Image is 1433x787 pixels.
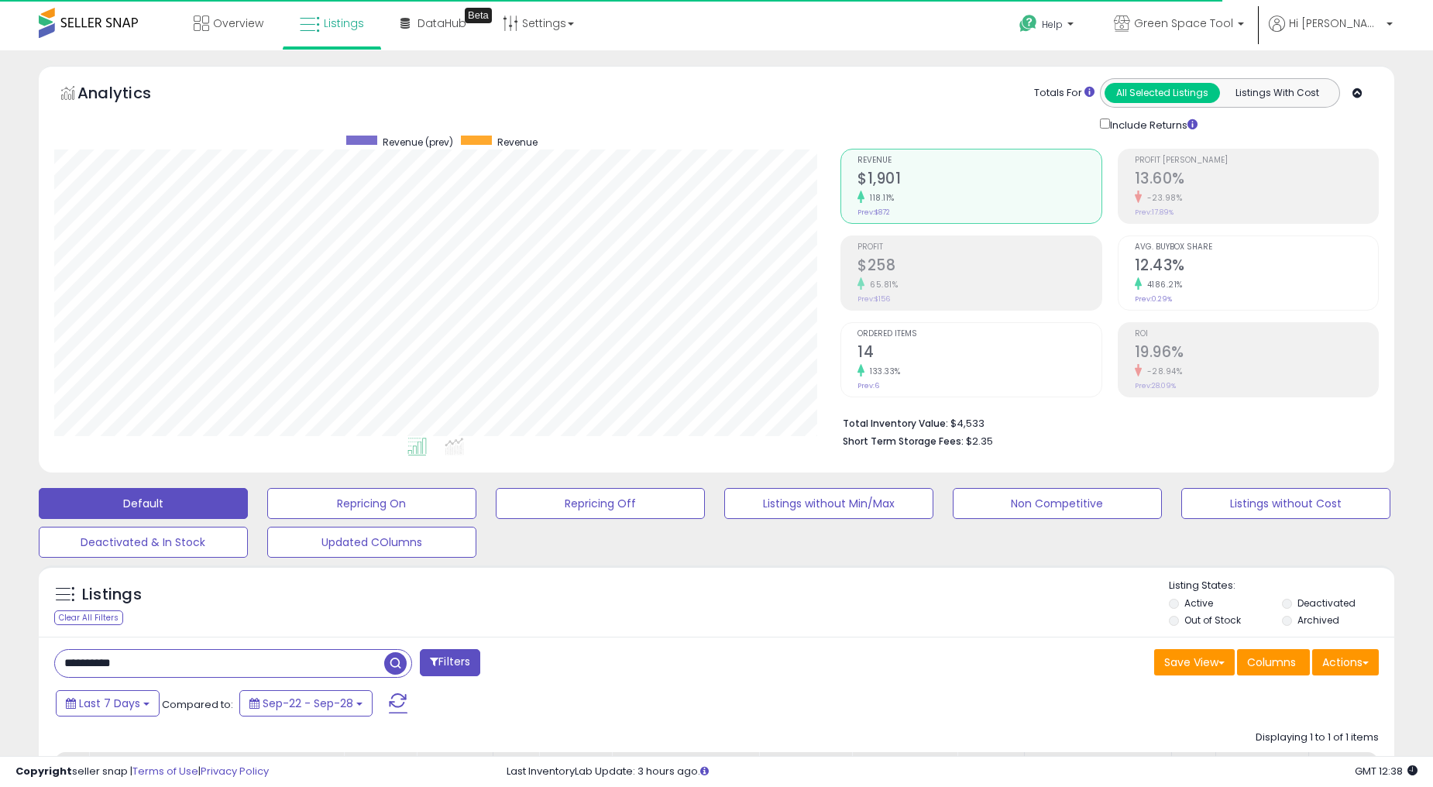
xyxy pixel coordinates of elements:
[1135,330,1379,339] span: ROI
[1134,15,1233,31] span: Green Space Tool
[54,610,123,625] div: Clear All Filters
[857,243,1101,252] span: Profit
[82,584,142,606] h5: Listings
[966,434,993,448] span: $2.35
[1105,83,1220,103] button: All Selected Listings
[267,488,476,519] button: Repricing On
[1034,86,1095,101] div: Totals For
[15,765,269,779] div: seller snap | |
[857,294,890,304] small: Prev: $156
[1297,596,1356,610] label: Deactivated
[864,366,901,377] small: 133.33%
[1181,488,1390,519] button: Listings without Cost
[953,488,1162,519] button: Non Competitive
[1135,170,1379,191] h2: 13.60%
[496,488,705,519] button: Repricing Off
[1184,613,1241,627] label: Out of Stock
[1289,15,1382,31] span: Hi [PERSON_NAME]
[857,343,1101,364] h2: 14
[1256,730,1379,745] div: Displaying 1 to 1 of 1 items
[857,381,879,390] small: Prev: 6
[843,413,1367,431] li: $4,533
[724,488,933,519] button: Listings without Min/Max
[77,82,181,108] h5: Analytics
[1135,208,1174,217] small: Prev: 17.89%
[857,170,1101,191] h2: $1,901
[1088,115,1216,133] div: Include Returns
[1355,764,1418,778] span: 2025-10-7 12:38 GMT
[383,136,453,149] span: Revenue (prev)
[465,8,492,23] div: Tooltip anchor
[39,488,248,519] button: Default
[1142,192,1183,204] small: -23.98%
[1019,14,1038,33] i: Get Help
[1042,18,1063,31] span: Help
[857,330,1101,339] span: Ordered Items
[1154,649,1235,675] button: Save View
[1142,366,1183,377] small: -28.94%
[843,417,948,430] b: Total Inventory Value:
[239,690,373,717] button: Sep-22 - Sep-28
[132,764,198,778] a: Terms of Use
[79,696,140,711] span: Last 7 Days
[1135,294,1172,304] small: Prev: 0.29%
[864,192,895,204] small: 118.11%
[56,690,160,717] button: Last 7 Days
[1135,243,1379,252] span: Avg. Buybox Share
[162,697,233,712] span: Compared to:
[1219,83,1335,103] button: Listings With Cost
[201,764,269,778] a: Privacy Policy
[324,15,364,31] span: Listings
[1142,279,1183,290] small: 4186.21%
[267,527,476,558] button: Updated COlumns
[1135,256,1379,277] h2: 12.43%
[1269,15,1393,50] a: Hi [PERSON_NAME]
[420,649,480,676] button: Filters
[507,765,1418,779] div: Last InventoryLab Update: 3 hours ago.
[1297,613,1339,627] label: Archived
[1237,649,1310,675] button: Columns
[1007,2,1089,50] a: Help
[843,435,964,448] b: Short Term Storage Fees:
[1312,649,1379,675] button: Actions
[1135,343,1379,364] h2: 19.96%
[15,764,72,778] strong: Copyright
[497,136,538,149] span: Revenue
[864,279,898,290] small: 65.81%
[1135,156,1379,165] span: Profit [PERSON_NAME]
[857,256,1101,277] h2: $258
[1169,579,1394,593] p: Listing States:
[857,208,890,217] small: Prev: $872
[1135,381,1176,390] small: Prev: 28.09%
[857,156,1101,165] span: Revenue
[1247,655,1296,670] span: Columns
[418,15,466,31] span: DataHub
[213,15,263,31] span: Overview
[263,696,353,711] span: Sep-22 - Sep-28
[1184,596,1213,610] label: Active
[39,527,248,558] button: Deactivated & In Stock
